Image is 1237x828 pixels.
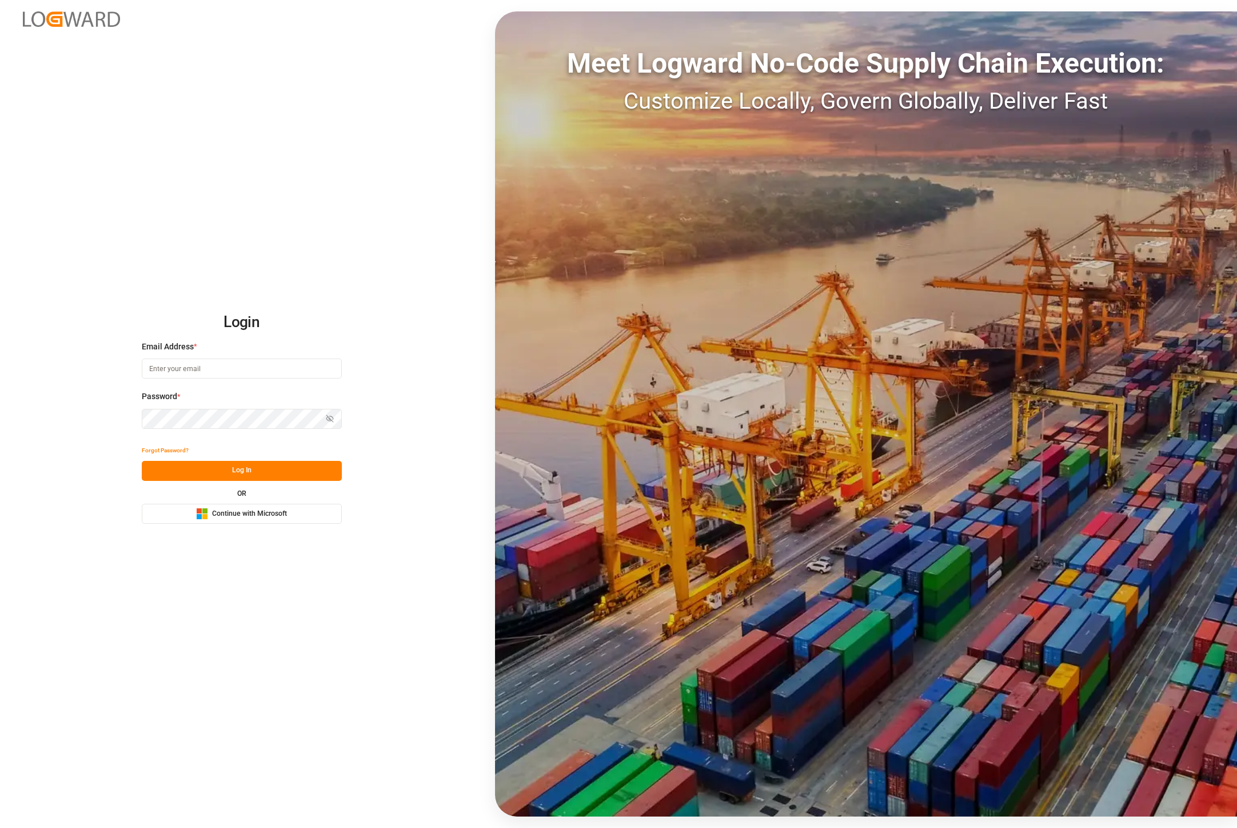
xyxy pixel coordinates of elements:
input: Enter your email [142,359,342,379]
span: Password [142,391,177,403]
div: Customize Locally, Govern Globally, Deliver Fast [495,84,1237,118]
span: Email Address [142,341,194,353]
button: Continue with Microsoft [142,504,342,524]
img: Logward_new_orange.png [23,11,120,27]
button: Forgot Password? [142,441,189,461]
button: Log In [142,461,342,481]
small: OR [237,490,246,497]
div: Meet Logward No-Code Supply Chain Execution: [495,43,1237,84]
span: Continue with Microsoft [212,509,287,519]
h2: Login [142,304,342,341]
